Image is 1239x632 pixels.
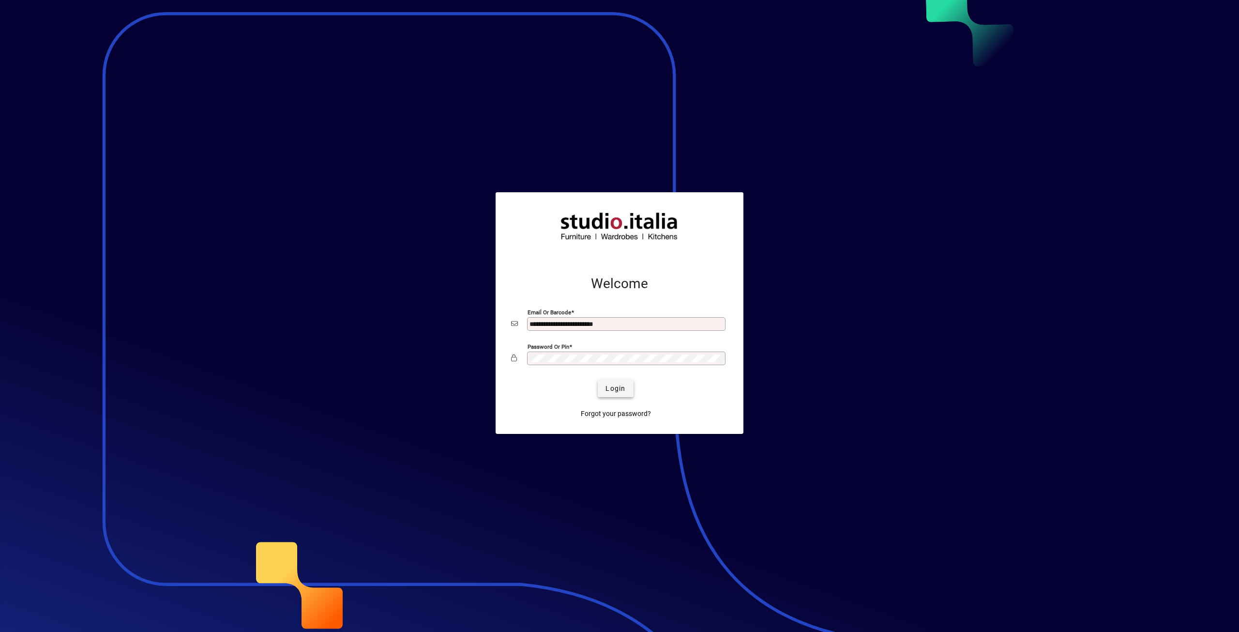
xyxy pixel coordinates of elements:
[511,276,728,292] h2: Welcome
[598,380,633,397] button: Login
[577,405,655,422] a: Forgot your password?
[605,384,625,394] span: Login
[528,309,571,316] mat-label: Email or Barcode
[581,409,651,419] span: Forgot your password?
[528,343,569,350] mat-label: Password or Pin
